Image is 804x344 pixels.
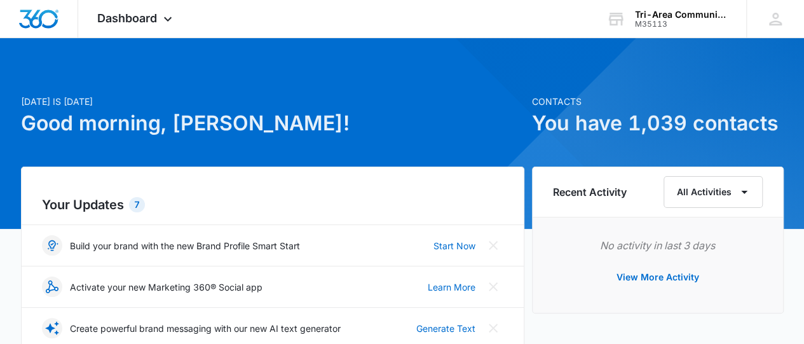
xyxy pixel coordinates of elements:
div: account id [635,20,728,29]
a: Start Now [433,239,475,252]
h1: You have 1,039 contacts [532,108,784,139]
a: Generate Text [416,322,475,335]
p: Contacts [532,95,784,108]
p: Activate your new Marketing 360® Social app [70,280,262,294]
div: 7 [129,197,145,212]
button: Close [483,235,503,256]
p: Build your brand with the new Brand Profile Smart Start [70,239,300,252]
h1: Good morning, [PERSON_NAME]! [21,108,524,139]
h2: Your Updates [42,195,503,214]
div: account name [635,10,728,20]
button: Close [483,277,503,297]
p: [DATE] is [DATE] [21,95,524,108]
h6: Recent Activity [553,184,627,200]
button: Close [483,318,503,338]
p: Create powerful brand messaging with our new AI text generator [70,322,341,335]
button: View More Activity [604,262,712,292]
button: All Activities [664,176,763,208]
span: Dashboard [97,11,157,25]
a: Learn More [428,280,475,294]
p: No activity in last 3 days [553,238,763,253]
